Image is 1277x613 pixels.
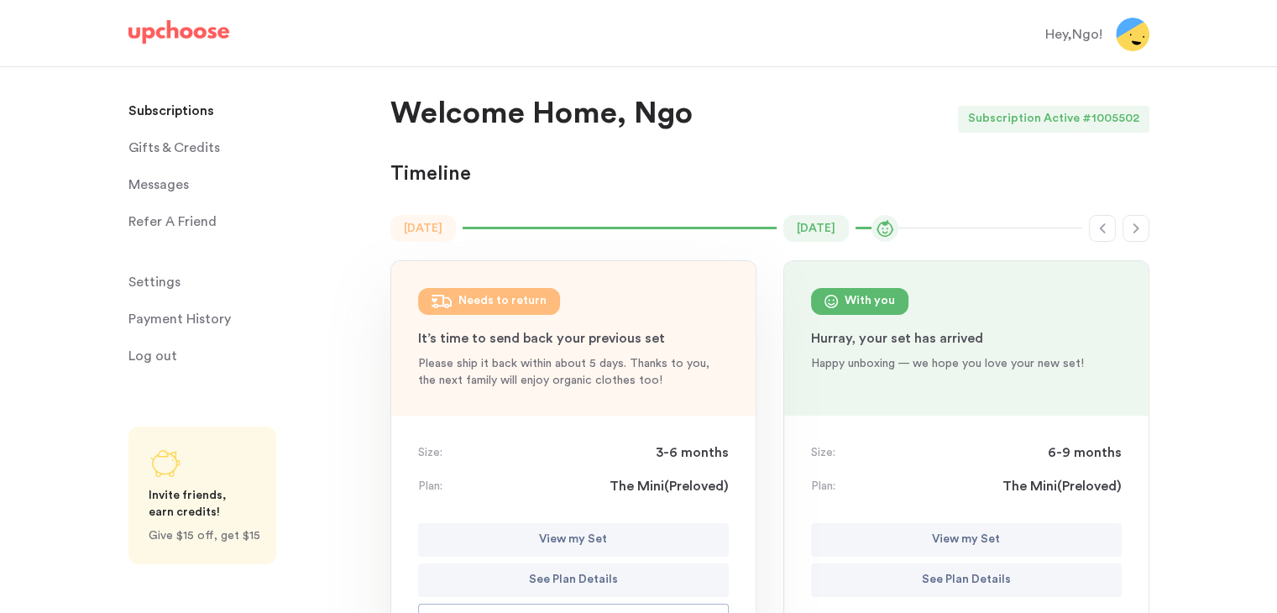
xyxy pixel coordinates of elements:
[1082,106,1149,133] div: # 1005502
[128,427,276,564] a: Share UpChoose
[783,215,849,242] time: [DATE]
[811,444,835,461] p: Size:
[128,265,181,299] span: Settings
[390,215,456,242] time: [DATE]
[418,444,442,461] p: Size:
[128,205,217,238] p: Refer A Friend
[128,302,231,336] p: Payment History
[128,20,229,51] a: UpChoose
[128,302,370,336] a: Payment History
[811,328,1122,348] p: Hurray, your set has arrived
[128,94,370,128] a: Subscriptions
[128,339,177,373] span: Log out
[811,563,1122,597] button: See Plan Details
[128,94,214,128] p: Subscriptions
[529,570,618,590] p: See Plan Details
[845,291,895,312] div: With you
[418,328,729,348] p: It’s time to send back your previous set
[1045,24,1102,45] div: Hey, Ngo !
[1002,476,1122,496] span: The Mini ( Preloved )
[418,563,729,597] button: See Plan Details
[811,355,1122,372] p: Happy unboxing — we hope you love your new set!
[128,131,220,165] span: Gifts & Credits
[958,106,1082,133] div: Subscription Active
[128,205,370,238] a: Refer A Friend
[811,478,835,495] p: Plan:
[539,530,607,550] p: View my Set
[128,265,370,299] a: Settings
[418,478,442,495] p: Plan:
[610,476,729,496] span: The Mini ( Preloved )
[932,530,1000,550] p: View my Set
[922,570,1011,590] p: See Plan Details
[128,168,370,202] a: Messages
[390,161,471,188] p: Timeline
[811,523,1122,557] button: View my Set
[656,443,729,463] span: 3-6 months
[390,94,693,134] p: Welcome Home, Ngo
[458,291,547,312] div: Needs to return
[418,355,729,389] p: Please ship it back within about 5 days. Thanks to you, the next family will enjoy organic clothe...
[418,523,729,557] button: View my Set
[128,20,229,44] img: UpChoose
[1048,443,1122,463] span: 6-9 months
[128,168,189,202] span: Messages
[128,339,370,373] a: Log out
[128,131,370,165] a: Gifts & Credits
